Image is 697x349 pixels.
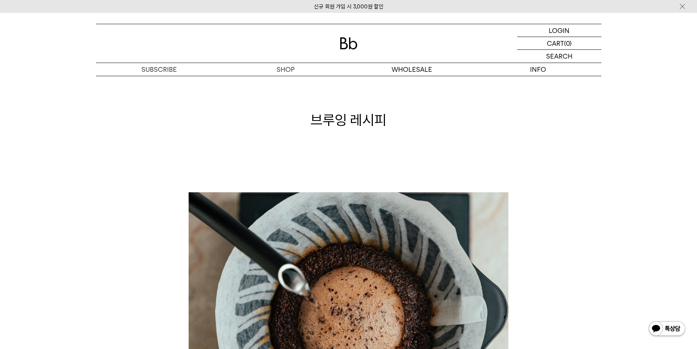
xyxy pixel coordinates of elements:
[546,50,572,63] p: SEARCH
[549,24,570,37] p: LOGIN
[517,37,601,50] a: CART (0)
[96,63,222,76] a: SUBSCRIBE
[222,63,349,76] a: SHOP
[340,37,357,49] img: 로고
[349,63,475,76] p: WHOLESALE
[314,3,383,10] a: 신규 회원 가입 시 3,000원 할인
[547,37,564,49] p: CART
[517,24,601,37] a: LOGIN
[648,320,686,338] img: 카카오톡 채널 1:1 채팅 버튼
[475,63,601,76] p: INFO
[96,110,601,130] h1: 브루잉 레시피
[564,37,572,49] p: (0)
